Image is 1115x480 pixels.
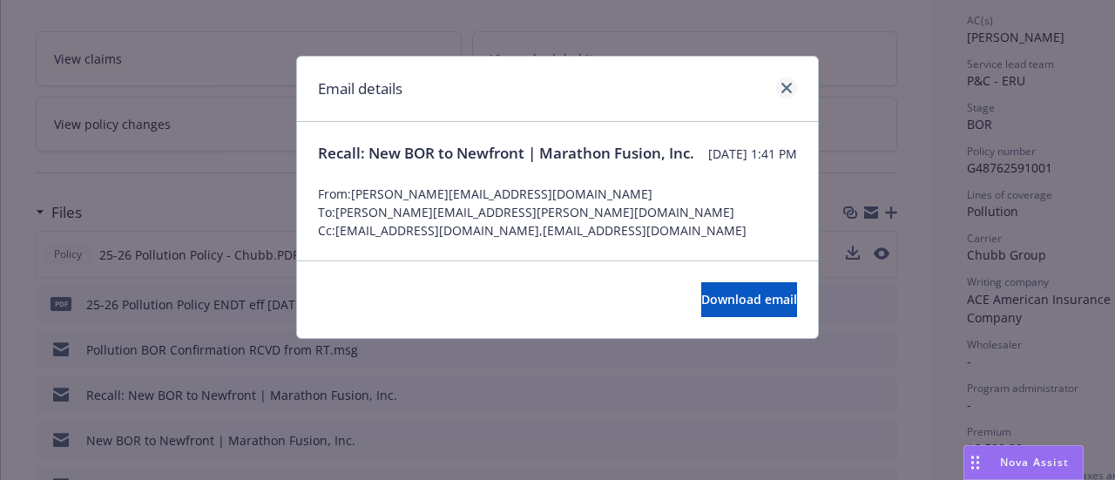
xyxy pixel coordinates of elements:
div: Drag to move [964,446,986,479]
button: Download email [701,282,797,317]
span: Download email [701,291,797,308]
button: Nova Assist [963,445,1084,480]
span: Nova Assist [1000,455,1069,470]
span: Cc: [EMAIL_ADDRESS][DOMAIN_NAME],[EMAIL_ADDRESS][DOMAIN_NAME] [318,221,797,240]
